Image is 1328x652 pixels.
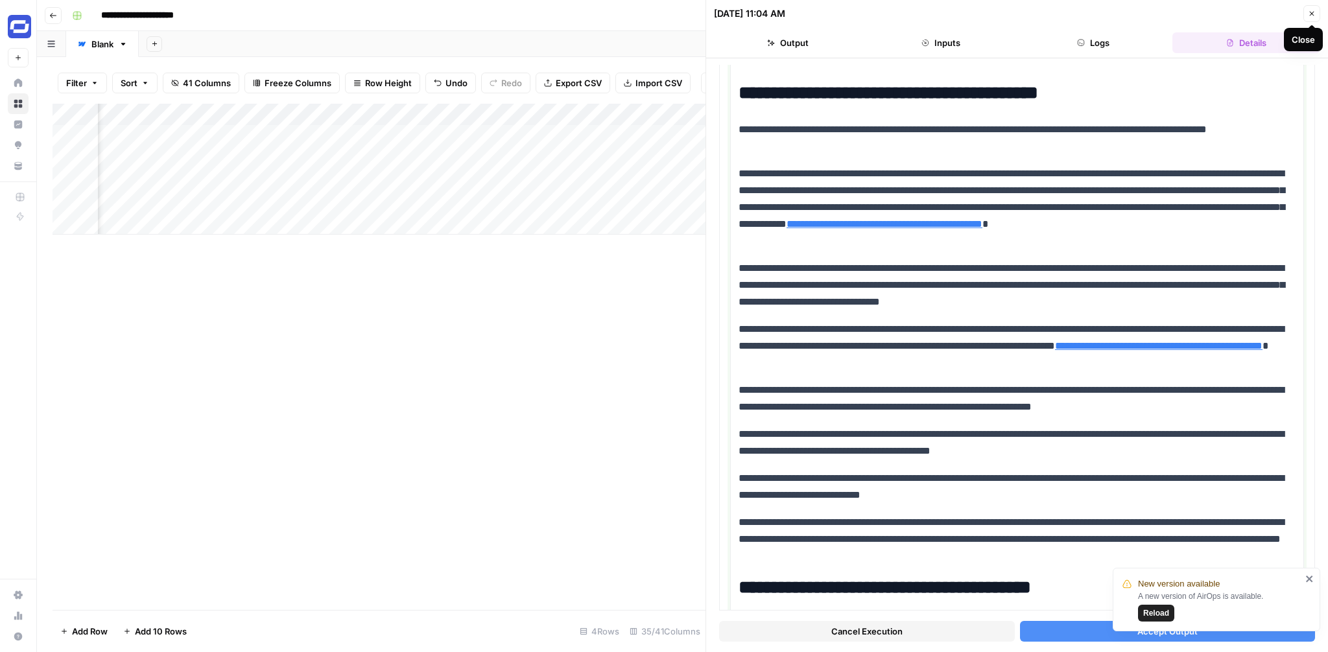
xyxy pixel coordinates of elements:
[719,621,1015,642] button: Cancel Execution
[1020,32,1168,53] button: Logs
[265,76,331,89] span: Freeze Columns
[121,76,137,89] span: Sort
[1138,605,1174,622] button: Reload
[183,76,231,89] span: 41 Columns
[66,76,87,89] span: Filter
[365,76,412,89] span: Row Height
[8,15,31,38] img: Synthesia Logo
[8,585,29,605] a: Settings
[1137,625,1198,638] span: Accept Output
[481,73,530,93] button: Redo
[163,73,239,93] button: 41 Columns
[575,621,624,642] div: 4 Rows
[445,76,468,89] span: Undo
[831,625,903,638] span: Cancel Execution
[536,73,610,93] button: Export CSV
[624,621,705,642] div: 35/41 Columns
[66,31,139,57] a: Blank
[714,7,785,20] div: [DATE] 11:04 AM
[53,621,115,642] button: Add Row
[244,73,340,93] button: Freeze Columns
[8,114,29,135] a: Insights
[8,93,29,114] a: Browse
[72,625,108,638] span: Add Row
[8,73,29,93] a: Home
[8,626,29,647] button: Help + Support
[112,73,158,93] button: Sort
[8,156,29,176] a: Your Data
[1143,607,1169,619] span: Reload
[135,625,187,638] span: Add 10 Rows
[615,73,691,93] button: Import CSV
[115,621,195,642] button: Add 10 Rows
[635,76,682,89] span: Import CSV
[1292,33,1315,46] div: Close
[556,76,602,89] span: Export CSV
[1138,577,1220,590] span: New version available
[1020,621,1316,642] button: Accept Output
[345,73,420,93] button: Row Height
[58,73,107,93] button: Filter
[8,135,29,156] a: Opportunities
[1172,32,1320,53] button: Details
[425,73,476,93] button: Undo
[1305,574,1314,584] button: close
[501,76,522,89] span: Redo
[867,32,1015,53] button: Inputs
[8,10,29,43] button: Workspace: Synthesia
[8,605,29,626] a: Usage
[714,32,862,53] button: Output
[1138,590,1301,622] div: A new version of AirOps is available.
[91,38,113,51] div: Blank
